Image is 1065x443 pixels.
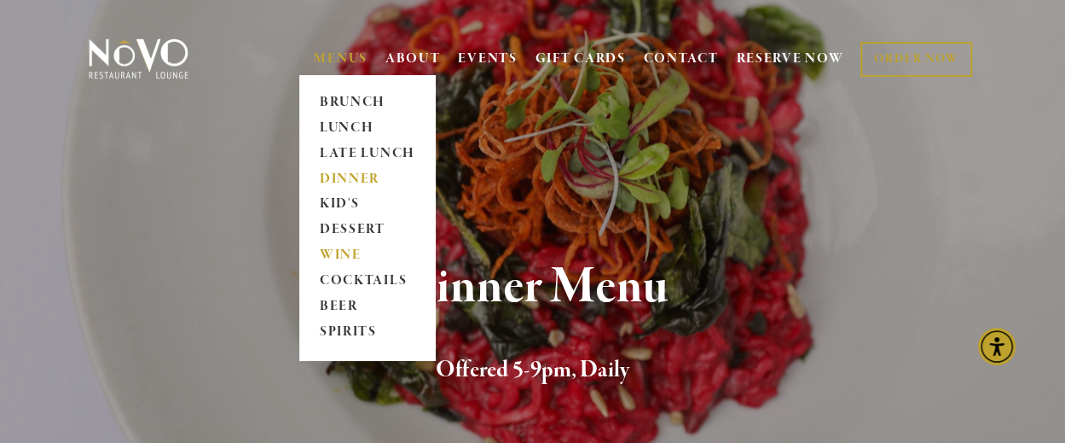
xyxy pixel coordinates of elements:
a: ORDER NOW [860,42,972,77]
a: MENUS [314,50,368,67]
a: BRUNCH [314,90,420,115]
a: RESERVE NOW [736,43,843,75]
div: Accessibility Menu [978,328,1016,365]
a: DESSERT [314,218,420,243]
a: ABOUT [385,50,441,67]
a: EVENTS [458,50,517,67]
a: GIFT CARDS [535,43,626,75]
a: DINNER [314,166,420,192]
a: LUNCH [314,115,420,141]
a: BEER [314,294,420,320]
img: Novo Restaurant &amp; Lounge [85,38,192,80]
a: LATE LUNCH [314,141,420,166]
a: COCKTAILS [314,269,420,294]
a: SPIRITS [314,320,420,346]
h1: Dinner Menu [113,259,953,315]
a: CONTACT [644,43,719,75]
h2: Offered 5-9pm, Daily [113,353,953,388]
a: WINE [314,243,420,269]
a: KID'S [314,192,420,218]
